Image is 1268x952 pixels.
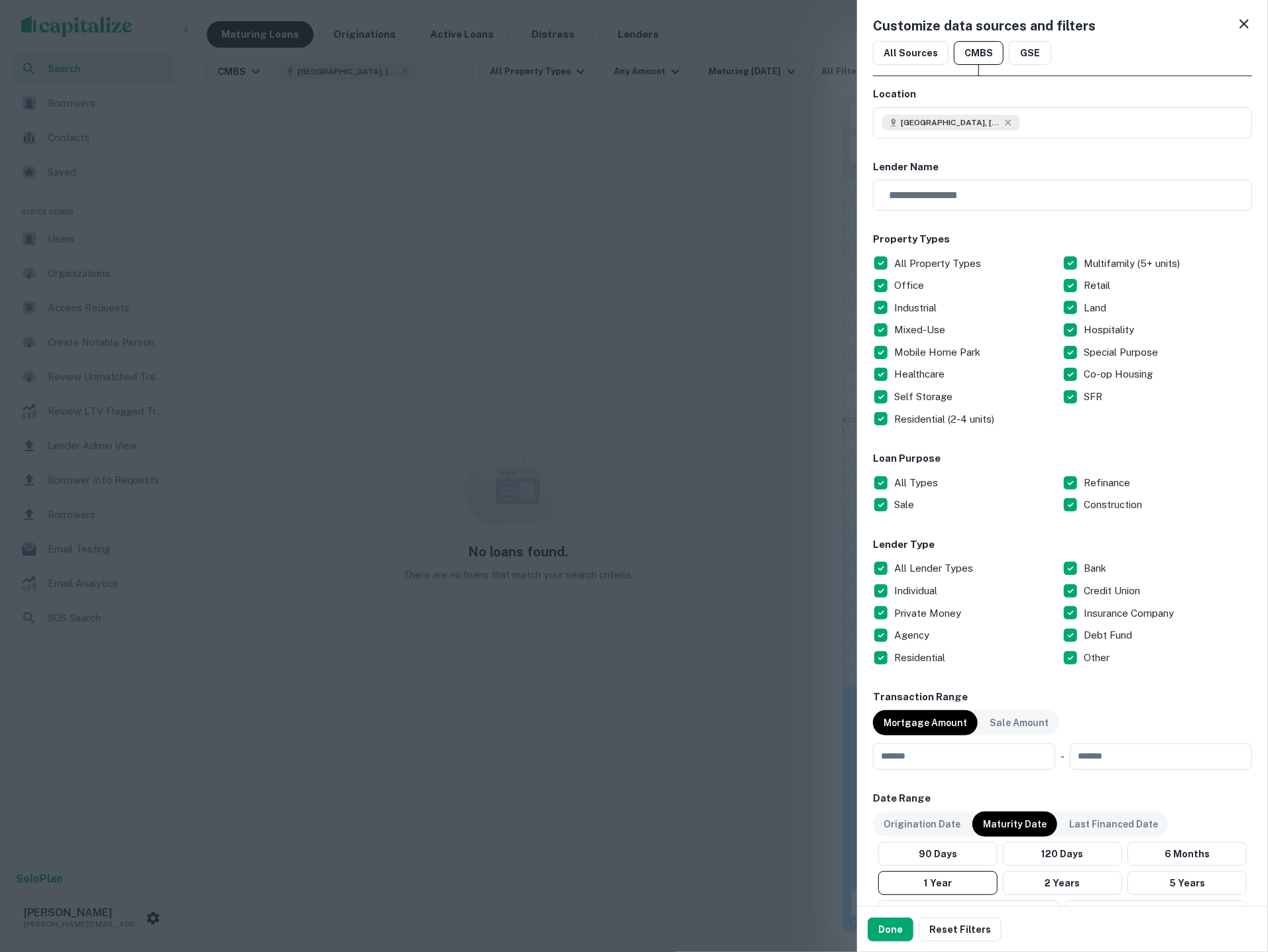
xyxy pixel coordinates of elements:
[894,389,955,405] p: Self Storage
[894,475,941,491] p: All Types
[894,650,948,666] p: Residential
[894,300,939,316] p: Industrial
[1084,583,1143,599] p: Credit Union
[894,606,964,621] p: Private Money
[1069,817,1158,831] p: Last Financed Date
[1084,650,1112,666] p: Other
[894,366,947,382] p: Healthcare
[894,627,932,643] p: Agency
[873,451,1252,466] h6: Loan Purpose
[894,497,917,513] p: Sale
[1061,743,1065,770] div: -
[1084,497,1145,513] p: Construction
[990,715,1049,730] p: Sale Amount
[1084,300,1109,316] p: Land
[1084,475,1133,491] p: Refinance
[873,16,1096,36] h5: Customize data sources and filters
[1003,842,1122,866] button: 120 Days
[894,583,940,599] p: Individual
[1084,560,1109,576] p: Bank
[1127,842,1247,866] button: 6 Months
[1084,606,1177,621] p: Insurance Company
[894,322,948,338] p: Mixed-Use
[873,791,1252,806] h6: Date Range
[1084,366,1155,382] p: Co-op Housing
[878,900,1060,924] button: All Time
[1009,41,1051,65] button: GSE
[1084,322,1137,338] p: Hospitality
[1127,871,1247,895] button: 5 Years
[983,817,1047,831] p: Maturity Date
[1084,256,1182,272] p: Multifamily (5+ units)
[878,871,998,895] button: 1 Year
[868,918,913,941] button: Done
[894,560,976,576] p: All Lender Types
[1003,871,1122,895] button: 2 Years
[954,41,1004,65] button: CMBS
[873,232,1252,247] h6: Property Types
[873,537,1252,553] h6: Lender Type
[919,918,1002,941] button: Reset Filters
[873,160,1252,175] h6: Lender Name
[873,87,1252,102] h6: Location
[1084,627,1135,643] p: Debt Fund
[894,256,984,272] p: All Property Types
[901,117,1000,129] span: [GEOGRAPHIC_DATA], [GEOGRAPHIC_DATA], [GEOGRAPHIC_DATA]
[1084,389,1105,405] p: SFR
[884,817,960,831] p: Origination Date
[894,278,927,293] p: Office
[873,690,1252,705] h6: Transaction Range
[894,344,983,360] p: Mobile Home Park
[1065,900,1247,924] button: Custom
[1202,846,1268,910] iframe: Chat Widget
[873,41,949,65] button: All Sources
[894,411,997,427] p: Residential (2-4 units)
[878,842,998,866] button: 90 Days
[1084,278,1113,293] p: Retail
[1084,344,1161,360] p: Special Purpose
[884,715,967,730] p: Mortgage Amount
